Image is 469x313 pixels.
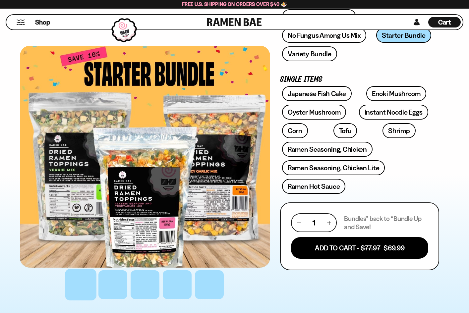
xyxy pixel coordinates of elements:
[282,86,352,101] a: Japanese Fish Cake
[428,15,461,29] div: Cart
[16,20,25,25] button: Mobile Menu Trigger
[182,1,287,7] span: Free U.S. Shipping on Orders over $40 🍜
[282,46,337,61] a: Variety Bundle
[438,18,451,26] span: Cart
[282,179,346,194] a: Ramen Hot Sauce
[35,17,50,27] a: Shop
[282,105,346,120] a: Oyster Mushroom
[282,123,308,138] a: Corn
[313,219,315,227] span: 1
[291,237,428,259] button: Add To Cart - $77.97 $69.99
[382,123,415,138] a: Shrimp
[282,160,385,175] a: Ramen Seasoning, Chicken Lite
[366,86,426,101] a: Enoki Mushroom
[35,18,50,27] span: Shop
[282,142,373,157] a: Ramen Seasoning, Chicken
[344,215,428,231] p: Bundles” back to “Bundle Up and Save!
[280,77,439,83] p: Single Items
[359,105,428,120] a: Instant Noodle Eggs
[333,123,357,138] a: Tofu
